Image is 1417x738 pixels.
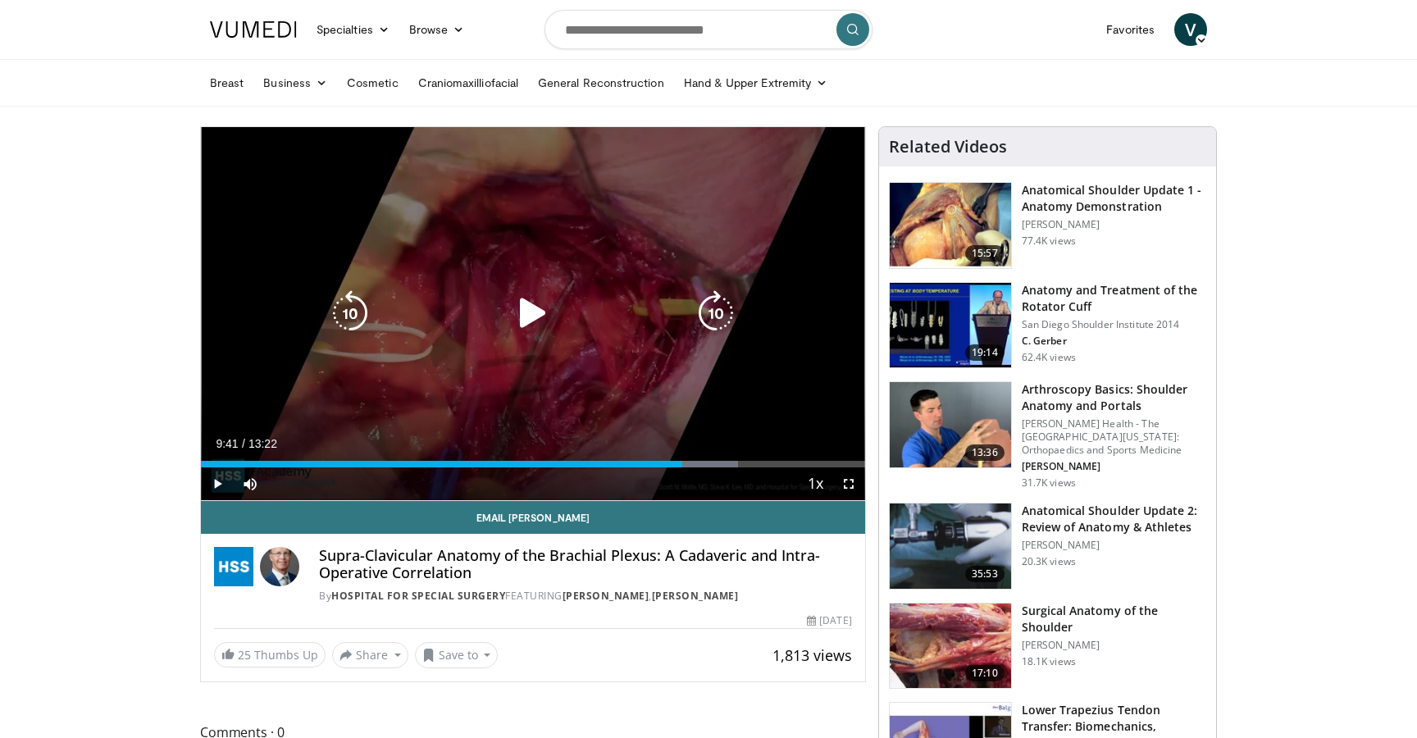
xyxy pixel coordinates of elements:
a: Email [PERSON_NAME] [201,501,865,534]
p: [PERSON_NAME] [1022,539,1206,552]
p: C. Gerber [1022,335,1206,348]
img: 49076_0000_3.png.150x105_q85_crop-smart_upscale.jpg [890,503,1011,589]
span: 15:57 [965,245,1005,262]
span: 25 [238,647,251,663]
span: / [242,437,245,450]
img: Hospital for Special Surgery [214,547,253,586]
a: V [1174,13,1207,46]
a: Hand & Upper Extremity [674,66,838,99]
h4: Related Videos [889,137,1007,157]
div: [DATE] [807,613,851,628]
button: Save to [415,642,499,668]
input: Search topics, interventions [544,10,873,49]
p: 77.4K views [1022,235,1076,248]
a: 17:10 Surgical Anatomy of the Shoulder [PERSON_NAME] 18.1K views [889,603,1206,690]
img: laj_3.png.150x105_q85_crop-smart_upscale.jpg [890,183,1011,268]
img: Avatar [260,547,299,586]
img: 9534a039-0eaa-4167-96cf-d5be049a70d8.150x105_q85_crop-smart_upscale.jpg [890,382,1011,467]
p: [PERSON_NAME] [1022,218,1206,231]
span: 13:22 [248,437,277,450]
button: Share [332,642,408,668]
p: 62.4K views [1022,351,1076,364]
p: [PERSON_NAME] Health - The [GEOGRAPHIC_DATA][US_STATE]: Orthopaedics and Sports Medicine [1022,417,1206,457]
div: By FEATURING , [319,589,852,604]
div: Progress Bar [201,461,865,467]
span: 9:41 [216,437,238,450]
span: 35:53 [965,566,1005,582]
button: Playback Rate [800,467,832,500]
a: Cosmetic [337,66,408,99]
span: 17:10 [965,665,1005,681]
a: Hospital for Special Surgery [331,589,505,603]
a: 13:36 Arthroscopy Basics: Shoulder Anatomy and Portals [PERSON_NAME] Health - The [GEOGRAPHIC_DAT... [889,381,1206,490]
span: 1,813 views [772,645,852,665]
h4: Supra-Clavicular Anatomy of the Brachial Plexus: A Cadaveric and Intra-Operative Correlation [319,547,852,582]
a: Browse [399,13,475,46]
img: VuMedi Logo [210,21,297,38]
p: [PERSON_NAME] [1022,460,1206,473]
p: 31.7K views [1022,476,1076,490]
p: 20.3K views [1022,555,1076,568]
a: [PERSON_NAME] [563,589,649,603]
video-js: Video Player [201,127,865,501]
h3: Anatomy and Treatment of the Rotator Cuff [1022,282,1206,315]
a: 15:57 Anatomical Shoulder Update 1 - Anatomy Demonstration [PERSON_NAME] 77.4K views [889,182,1206,269]
a: 25 Thumbs Up [214,642,326,667]
p: [PERSON_NAME] [1022,639,1206,652]
button: Play [201,467,234,500]
a: 35:53 Anatomical Shoulder Update 2: Review of Anatomy & Athletes [PERSON_NAME] 20.3K views [889,503,1206,590]
a: Craniomaxilliofacial [408,66,528,99]
button: Fullscreen [832,467,865,500]
h3: Anatomical Shoulder Update 1 - Anatomy Demonstration [1022,182,1206,215]
span: 19:14 [965,344,1005,361]
a: General Reconstruction [528,66,674,99]
a: Breast [200,66,253,99]
h3: Arthroscopy Basics: Shoulder Anatomy and Portals [1022,381,1206,414]
a: Favorites [1096,13,1164,46]
img: 306176_0003_1.png.150x105_q85_crop-smart_upscale.jpg [890,604,1011,689]
a: 19:14 Anatomy and Treatment of the Rotator Cuff San Diego Shoulder Institute 2014 C. Gerber 62.4K... [889,282,1206,369]
h3: Anatomical Shoulder Update 2: Review of Anatomy & Athletes [1022,503,1206,535]
p: San Diego Shoulder Institute 2014 [1022,318,1206,331]
span: 13:36 [965,444,1005,461]
h3: Surgical Anatomy of the Shoulder [1022,603,1206,635]
p: 18.1K views [1022,655,1076,668]
button: Mute [234,467,267,500]
a: Specialties [307,13,399,46]
img: 58008271-3059-4eea-87a5-8726eb53a503.150x105_q85_crop-smart_upscale.jpg [890,283,1011,368]
a: Business [253,66,337,99]
a: [PERSON_NAME] [652,589,739,603]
